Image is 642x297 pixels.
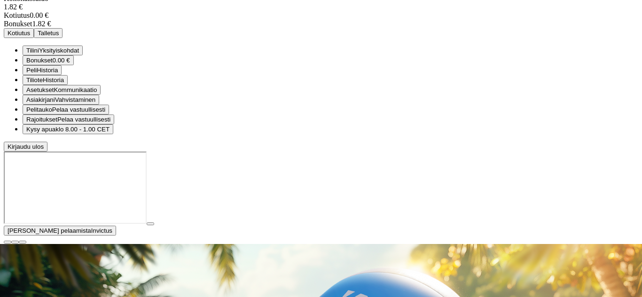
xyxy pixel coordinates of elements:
button: fullscreen icon [19,241,26,244]
button: transactions iconTilioteHistoria [23,75,68,85]
span: Asiakirjani [26,96,55,103]
div: 1.82 € [4,20,638,28]
div: 1.82 € [4,3,638,11]
button: user-circle iconTiliniYksityiskohdat [23,46,83,55]
span: Tiliote [26,76,43,84]
button: toggle iconAsetuksetKommunikaatio [23,85,101,95]
span: Asetukset [26,86,54,93]
button: headphones iconKysy apuaklo 8.00 - 1.00 CET [23,124,113,134]
button: chevron-down icon [11,241,19,244]
span: Vahvistaminen [55,96,95,103]
button: limits iconRajoituksetPelaa vastuullisesti [23,114,114,124]
span: Kysy apua [26,126,55,133]
span: Kotiutus [4,11,30,19]
span: klo 8.00 - 1.00 CET [55,126,110,133]
span: Historia [43,76,64,84]
span: Tilini [26,47,39,54]
span: Yksityiskohdat [39,47,79,54]
span: Pelaa vastuullisesti [52,106,105,113]
iframe: Invictus [4,152,147,224]
span: Pelaa vastuullisesti [57,116,110,123]
span: Peli [26,67,37,74]
button: document iconAsiakirjaniVahvistaminen [23,95,99,105]
button: close icon [4,241,11,244]
span: Historia [37,67,58,74]
span: Rajoitukset [26,116,57,123]
div: 0.00 € [4,11,638,20]
span: Talletus [38,30,59,37]
button: smiley iconBonukset0.00 € [23,55,74,65]
span: Kotiutus [8,30,30,37]
button: Kirjaudu ulos [4,142,47,152]
span: Kommunikaatio [54,86,97,93]
span: Bonukset [4,20,32,28]
span: Pelitauko [26,106,52,113]
span: 0.00 € [53,57,70,64]
button: Talletus [34,28,63,38]
span: Bonukset [26,57,53,64]
span: [PERSON_NAME] pelaamista [8,227,91,234]
button: clock iconPelitaukoPelaa vastuullisesti [23,105,109,114]
button: play icon [147,222,154,225]
span: Kirjaudu ulos [8,143,44,150]
button: Kotiutus [4,28,34,38]
span: Invictus [91,227,112,234]
button: [PERSON_NAME] pelaamistaInvictus [4,226,116,236]
button: history iconPeliHistoria [23,65,62,75]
